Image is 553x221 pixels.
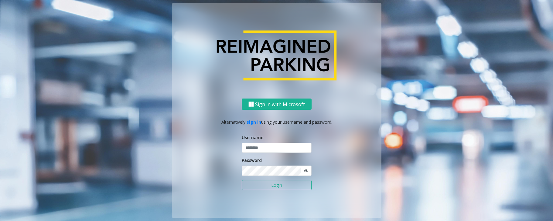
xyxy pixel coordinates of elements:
label: Password [242,157,262,163]
button: Login [242,180,312,190]
a: sign in [247,119,261,125]
p: Alternatively, using your username and password. [178,119,375,125]
label: Username [242,134,263,141]
button: Sign in with Microsoft [242,99,312,110]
